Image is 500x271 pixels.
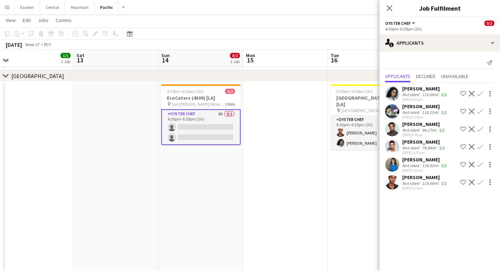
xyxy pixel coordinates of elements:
div: 4:30pm-6:30pm (2h) [385,26,494,32]
div: [GEOGRAPHIC_DATA] [11,72,64,79]
h3: EcoCaters (4309) [LA] [161,95,241,101]
span: San [PERSON_NAME] Winery ([GEOGRAPHIC_DATA], [GEOGRAPHIC_DATA]) [172,101,225,107]
div: [PERSON_NAME] [402,156,448,163]
button: Central [40,0,65,14]
span: 13 [75,56,84,64]
app-skills-label: 1/1 [441,92,447,97]
button: Mountain [65,0,95,14]
div: Not rated [402,92,421,97]
app-skills-label: 1/1 [441,163,447,168]
span: 0/2 [230,53,240,58]
div: [DATE] 9:40pm [402,133,446,137]
div: Not rated [402,163,421,168]
div: 1 Job [230,59,240,64]
span: Oyster Chef [385,21,411,26]
div: Applicants [380,34,500,51]
span: 4:30pm-6:30pm (2h) [167,89,203,94]
a: View [3,16,18,25]
app-card-role: Oyster Chef6A0/24:30pm-6:30pm (2h) [161,109,241,145]
button: Eastern [15,0,40,14]
span: Applicants [385,74,410,79]
span: 0/2 [225,89,235,94]
app-job-card: 6:30pm-9:30pm (3h)2/2[GEOGRAPHIC_DATA] (4269) [LA] [GEOGRAPHIC_DATA] - [PERSON_NAME] ([GEOGRAPHIC... [331,84,410,150]
div: [DATE] [6,41,22,48]
div: 119.66mi [421,92,440,97]
span: 6:30pm-9:30pm (3h) [336,89,373,94]
div: Not rated [402,145,421,150]
div: 118.51mi [421,110,440,115]
div: [PERSON_NAME] [402,121,446,127]
span: 14 [160,56,170,64]
span: [GEOGRAPHIC_DATA] - [PERSON_NAME] ([GEOGRAPHIC_DATA], [GEOGRAPHIC_DATA]) [341,108,394,113]
div: [DATE] 9:25pm [402,115,448,120]
div: [DATE] 9:21pm [402,97,448,102]
span: View [6,17,16,23]
span: 15 [245,56,255,64]
span: Tue [331,52,339,59]
div: 119.66mi [421,181,440,186]
div: 1 Job [61,59,70,64]
span: Week 37 [23,42,41,47]
button: Pacific [95,0,119,14]
app-job-card: 4:30pm-6:30pm (2h)0/2EcoCaters (4309) [LA] San [PERSON_NAME] Winery ([GEOGRAPHIC_DATA], [GEOGRAPH... [161,84,241,145]
app-skills-label: 1/1 [439,145,445,150]
span: Declined [416,74,436,79]
span: Mon [246,52,255,59]
div: Not rated [402,127,421,133]
div: [PERSON_NAME] [402,174,448,181]
h3: [GEOGRAPHIC_DATA] (4269) [LA] [331,95,410,107]
button: Oyster Chef [385,21,416,26]
div: 78.84mi [421,145,438,150]
a: Edit [20,16,34,25]
span: Jobs [38,17,49,23]
span: Unavailable [441,74,468,79]
div: PDT [44,42,51,47]
app-card-role: Oyster Chef2/26:30pm-9:30pm (3h)[PERSON_NAME][PERSON_NAME] [331,116,410,150]
span: 1/1 [61,53,71,58]
span: Sat [77,52,84,59]
app-skills-label: 1/1 [439,127,445,133]
div: [PERSON_NAME] [402,139,446,145]
h3: Job Fulfilment [380,4,500,13]
span: 16 [330,56,339,64]
div: [DATE] 1:22am [402,168,448,173]
span: Sun [161,52,170,59]
div: [PERSON_NAME] [402,85,448,92]
span: Comms [56,17,72,23]
a: Comms [53,16,74,25]
div: [DATE] 6:32am [402,186,448,190]
span: 0/2 [484,21,494,26]
span: Edit [23,17,31,23]
div: 118.02mi [421,163,440,168]
app-skills-label: 1/1 [441,181,447,186]
div: 94.17mi [421,127,438,133]
a: Jobs [35,16,51,25]
div: [PERSON_NAME] [402,103,448,110]
div: Not rated [402,181,421,186]
span: 1 Role [225,101,235,107]
app-skills-label: 1/1 [441,110,447,115]
div: Not rated [402,110,421,115]
div: [DATE] 11:37pm [402,150,446,155]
